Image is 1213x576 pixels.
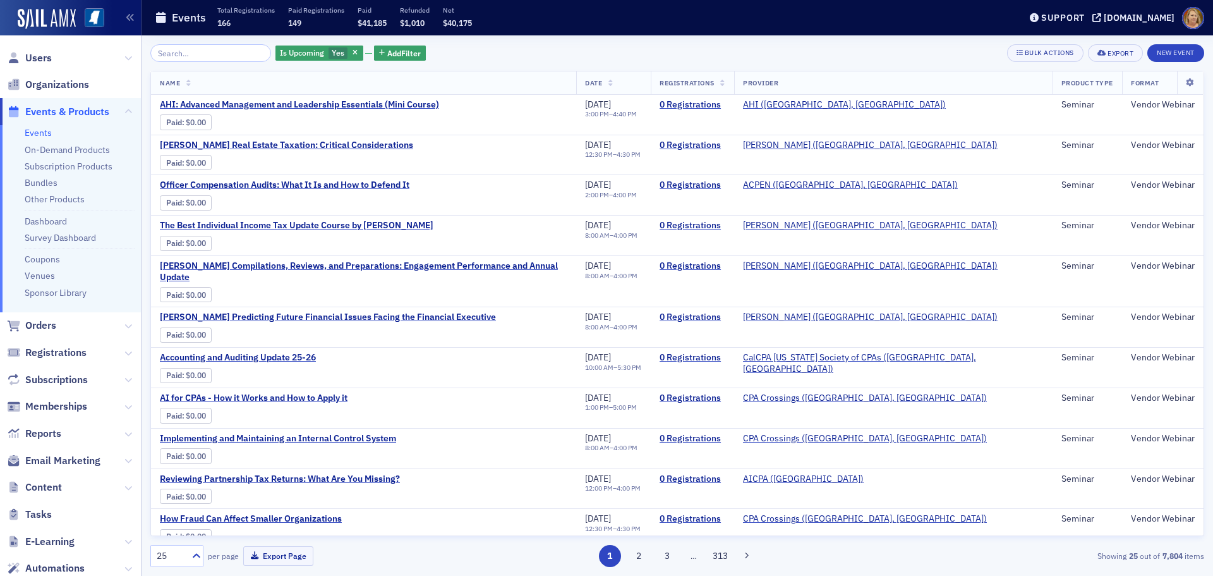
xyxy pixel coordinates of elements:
span: Accounting and Auditing Update 25-26 [160,352,372,364]
a: 0 Registrations [660,220,725,231]
a: [PERSON_NAME] Predicting Future Financial Issues Facing the Financial Executive [160,312,496,323]
div: – [585,272,637,280]
span: Tasks [25,508,52,522]
span: Profile [1182,7,1204,29]
div: Seminar [1061,312,1113,323]
span: : [166,330,186,340]
time: 4:00 PM [613,271,637,280]
span: : [166,371,186,380]
span: $0.00 [186,290,206,300]
div: Seminar [1061,180,1113,191]
a: 0 Registrations [660,513,725,525]
div: Seminar [1061,433,1113,444]
span: [DATE] [585,260,611,271]
div: Vendor Webinar [1131,260,1195,272]
span: $0.00 [186,371,206,380]
span: Provider [743,78,778,87]
a: How Fraud Can Affect Smaller Organizations [160,513,372,525]
a: Events & Products [7,105,109,119]
a: 0 Registrations [660,140,725,151]
time: 3:00 PM [585,109,609,118]
input: Search… [150,44,271,62]
div: Yes [275,46,363,61]
strong: 7,804 [1160,550,1185,561]
strong: 25 [1126,550,1140,561]
span: Is Upcoming [280,47,324,58]
div: – [585,110,637,118]
time: 5:00 PM [613,403,637,412]
a: ACPEN ([GEOGRAPHIC_DATA], [GEOGRAPHIC_DATA]) [743,180,958,191]
button: 1 [599,545,621,567]
a: AHI ([GEOGRAPHIC_DATA], [GEOGRAPHIC_DATA]) [743,99,946,111]
a: Paid [166,532,182,541]
span: Events & Products [25,105,109,119]
span: : [166,411,186,420]
span: [DATE] [585,139,611,150]
div: – [585,231,637,240]
a: 0 Registrations [660,99,725,111]
div: Paid: 0 - $0 [160,529,212,544]
a: [PERSON_NAME] ([GEOGRAPHIC_DATA], [GEOGRAPHIC_DATA]) [743,220,998,231]
div: Vendor Webinar [1131,220,1195,231]
time: 4:30 PM [617,150,641,159]
div: Vendor Webinar [1131,474,1195,485]
a: CPA Crossings ([GEOGRAPHIC_DATA], [GEOGRAPHIC_DATA]) [743,393,987,404]
p: Net [443,6,472,15]
a: Paid [166,330,182,340]
span: $40,175 [443,18,472,28]
a: Bundles [25,177,57,188]
a: AI for CPAs - How it Works and How to Apply it [160,393,372,404]
div: Paid: 0 - $0 [160,236,212,251]
span: : [166,238,186,248]
span: $0.00 [186,238,206,248]
div: Seminar [1061,393,1113,404]
a: Subscription Products [25,161,112,172]
span: Product Type [1061,78,1113,87]
span: The Best Individual Income Tax Update Course by Surgent [160,220,433,231]
div: – [585,150,641,159]
div: Export [1107,50,1133,57]
div: 25 [157,549,184,563]
span: AICPA (Durham) [743,474,864,485]
button: Export Page [243,546,313,566]
a: AHI: Advanced Management and Leadership Essentials (Mini Course) [160,99,439,111]
div: Paid: 0 - $0 [160,368,212,383]
a: Paid [166,411,182,420]
a: CPA Crossings ([GEOGRAPHIC_DATA], [GEOGRAPHIC_DATA]) [743,433,987,444]
span: Surgent's Predicting Future Financial Issues Facing the Financial Executive [160,312,496,323]
span: Organizations [25,78,89,92]
span: Memberships [25,400,87,414]
span: Officer Compensation Audits: What It Is and How to Defend It [160,180,409,191]
div: Seminar [1061,260,1113,272]
a: Coupons [25,254,60,265]
div: Seminar [1061,220,1113,231]
a: SailAMX [18,9,76,29]
a: Paid [166,198,182,207]
a: Events [25,127,52,138]
button: Bulk Actions [1007,44,1083,62]
div: Vendor Webinar [1131,433,1195,444]
div: – [585,484,641,493]
div: Vendor Webinar [1131,312,1195,323]
span: Reports [25,427,61,441]
span: AHI (Boise, ID) [743,99,946,111]
time: 10:00 AM [585,363,613,372]
a: Content [7,481,62,494]
span: : [166,198,186,207]
span: Surgent (Radnor, PA) [743,312,998,323]
span: ACPEN (Plano, TX) [743,180,958,191]
a: New Event [1147,46,1204,58]
div: Seminar [1061,352,1113,364]
a: [PERSON_NAME] ([GEOGRAPHIC_DATA], [GEOGRAPHIC_DATA]) [743,260,998,272]
button: [DOMAIN_NAME] [1092,13,1179,22]
p: Paid Registrations [288,6,344,15]
span: [DATE] [585,432,611,444]
span: Reviewing Partnership Tax Returns: What Are You Missing? [160,474,400,485]
span: Users [25,51,52,65]
span: Registrations [25,346,87,360]
a: View Homepage [76,8,104,30]
a: 0 Registrations [660,180,725,191]
a: AICPA ([GEOGRAPHIC_DATA]) [743,474,864,485]
time: 12:30 PM [585,150,613,159]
